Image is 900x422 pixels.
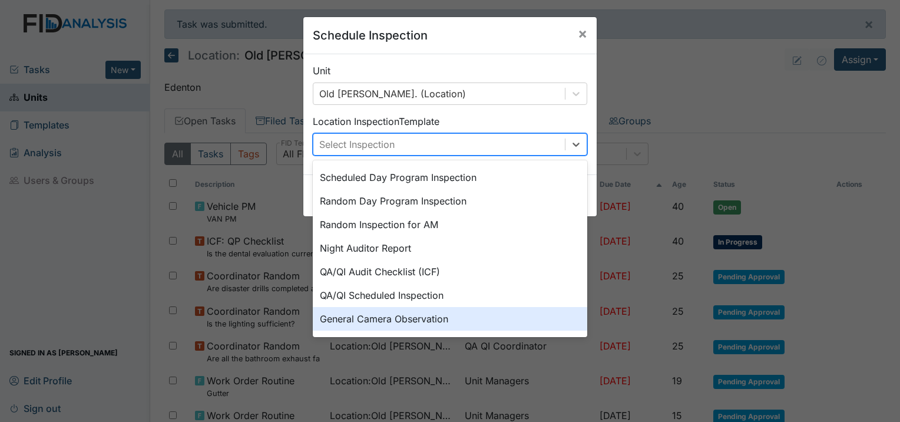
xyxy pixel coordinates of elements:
div: Random Day Program Inspection [313,189,587,213]
div: Old [PERSON_NAME]. (Location) [319,87,466,101]
div: Night Auditor Report [313,236,587,260]
div: General Camera Observation [313,307,587,331]
div: QA/QI Audit Checklist (ICF) [313,260,587,283]
h5: Schedule Inspection [313,27,428,44]
div: QA/QI Scheduled Inspection [313,283,587,307]
div: Random Inspection for AM [313,213,587,236]
button: Close [568,17,597,50]
label: Unit [313,64,330,78]
span: × [578,25,587,42]
div: Scheduled Day Program Inspection [313,166,587,189]
label: Location Inspection Template [313,114,439,128]
div: Select Inspection [319,137,395,151]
